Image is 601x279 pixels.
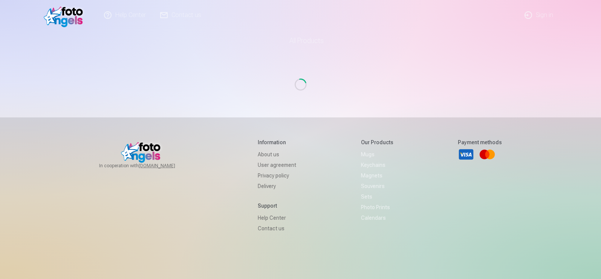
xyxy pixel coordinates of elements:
a: Photo prints [361,202,393,213]
a: Mugs [361,149,393,160]
a: All products [268,30,333,51]
a: Help Center [258,213,296,223]
a: [DOMAIN_NAME] [139,163,193,169]
a: Calendars [361,213,393,223]
a: Magnets [361,170,393,181]
a: Privacy policy [258,170,296,181]
h5: Payment methods [458,139,502,146]
a: Sets [361,191,393,202]
a: Delivery [258,181,296,191]
h5: Information [258,139,296,146]
a: Keychains [361,160,393,170]
img: /v1 [44,3,87,27]
a: Contact us [258,223,296,234]
a: Souvenirs [361,181,393,191]
a: Visa [458,146,474,163]
a: Mastercard [479,146,495,163]
h5: Support [258,202,296,210]
a: User agreement [258,160,296,170]
a: About us [258,149,296,160]
span: In cooperation with [99,163,193,169]
h5: Our products [361,139,393,146]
